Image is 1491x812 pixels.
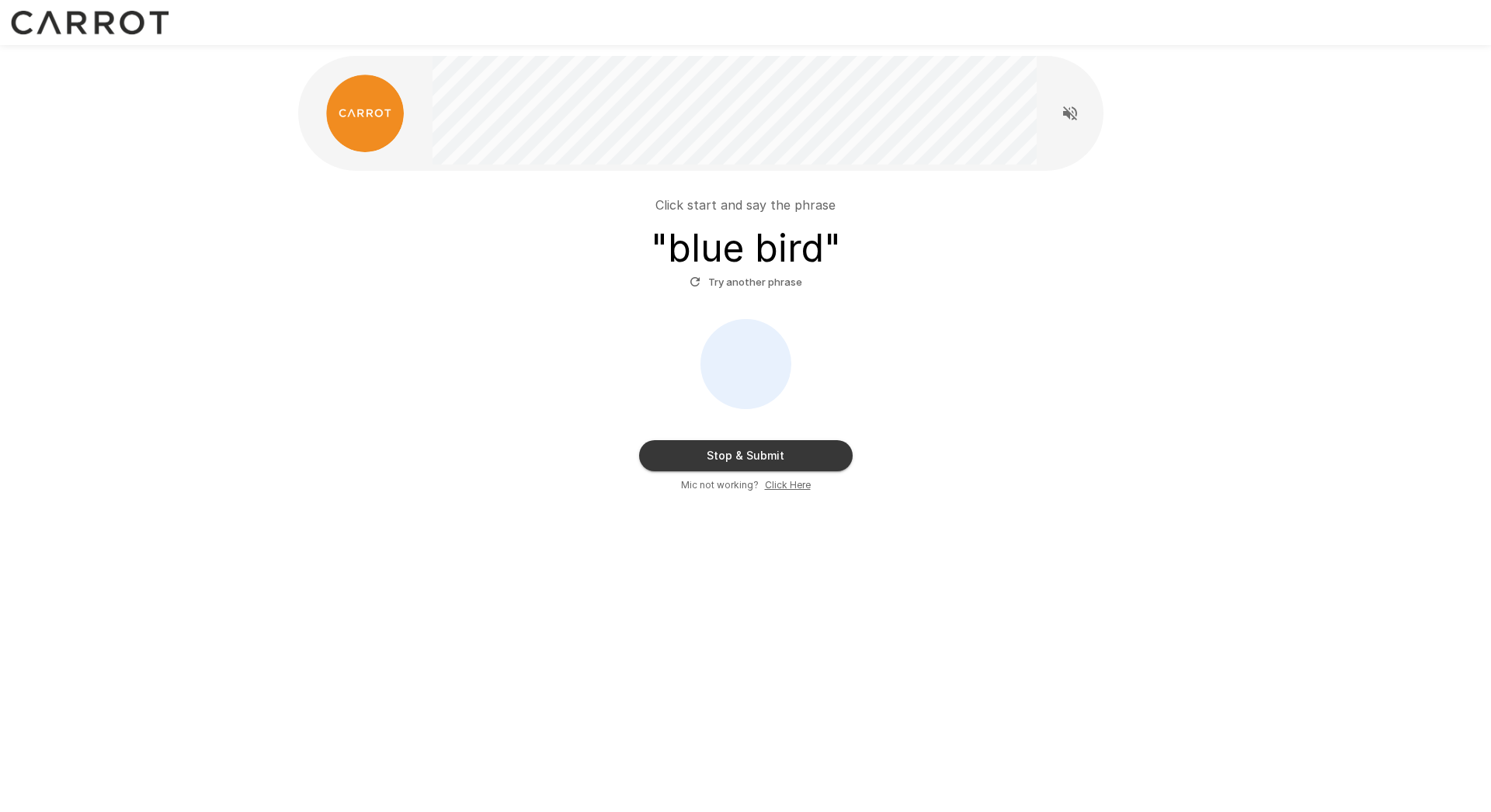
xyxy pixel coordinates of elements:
button: Stop & Submit [639,440,853,471]
button: Read questions aloud [1055,98,1086,129]
span: Mic not working? [681,477,759,493]
p: Click start and say the phrase [655,196,836,214]
u: Click Here [765,479,811,491]
button: Try another phrase [686,270,806,294]
h3: " blue bird " [651,227,841,270]
img: carrot_logo.png [326,75,404,152]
